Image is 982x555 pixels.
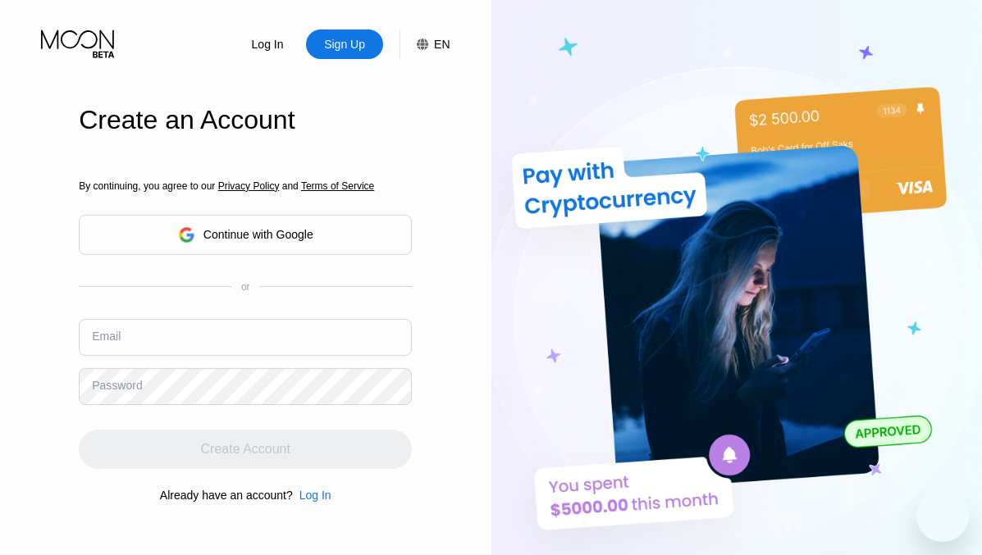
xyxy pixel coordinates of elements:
[218,180,280,192] span: Privacy Policy
[79,215,412,255] div: Continue with Google
[92,379,142,392] div: Password
[79,180,412,192] div: By continuing, you agree to our
[279,180,301,192] span: and
[229,30,306,59] div: Log In
[203,228,313,241] div: Continue with Google
[79,105,412,135] div: Create an Account
[306,30,383,59] div: Sign Up
[916,489,969,542] iframe: Button to launch messaging window
[250,36,285,52] div: Log In
[434,38,450,51] div: EN
[299,489,331,502] div: Log In
[322,36,367,52] div: Sign Up
[241,281,250,293] div: or
[160,489,293,502] div: Already have an account?
[301,180,374,192] span: Terms of Service
[400,30,450,59] div: EN
[92,330,121,343] div: Email
[293,489,331,502] div: Log In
